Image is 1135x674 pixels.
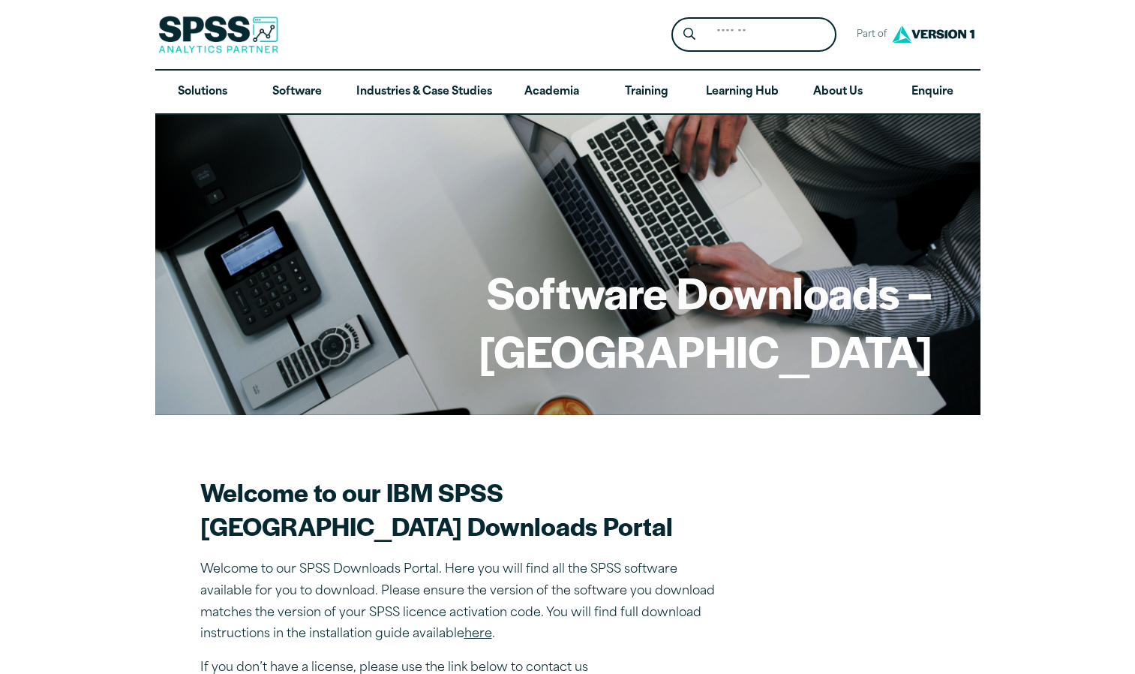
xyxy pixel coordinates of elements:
a: Learning Hub [694,71,791,114]
img: Version1 Logo [888,20,978,48]
h2: Welcome to our IBM SPSS [GEOGRAPHIC_DATA] Downloads Portal [200,475,725,543]
span: Part of [848,24,888,46]
h1: Software Downloads – [GEOGRAPHIC_DATA] [203,263,932,379]
a: About Us [791,71,885,114]
img: SPSS Analytics Partner [158,16,278,53]
a: Software [250,71,344,114]
svg: Search magnifying glass icon [683,28,695,41]
button: Search magnifying glass icon [675,21,703,49]
a: Solutions [155,71,250,114]
nav: Desktop version of site main menu [155,71,980,114]
a: Academia [504,71,599,114]
a: here [464,628,492,640]
a: Enquire [885,71,980,114]
a: Industries & Case Studies [344,71,504,114]
p: Welcome to our SPSS Downloads Portal. Here you will find all the SPSS software available for you ... [200,559,725,645]
a: Training [599,71,693,114]
form: Site Header Search Form [671,17,836,53]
